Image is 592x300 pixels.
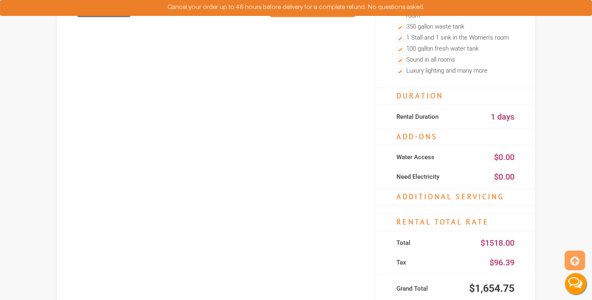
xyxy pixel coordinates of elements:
button: Live Chat [559,267,592,300]
div: $1518.00 [456,235,515,251]
li: 350 gallon waste tank [396,22,514,33]
li: 1 Stall and 1 sink in the Women's room [396,33,514,44]
div: Grand Total [396,281,456,296]
div: 1 days [456,109,515,124]
h4: RENTAL Total RATE [376,214,535,231]
li: Luxury lighting and many more [396,66,514,77]
div: Need Electricity [396,169,456,184]
h4: Duration [376,88,535,105]
h4: Add-Ons [376,129,535,146]
div: Water Access [396,149,456,165]
li: 100 gallon fresh water tank [396,44,514,55]
div: $1,654.75 [456,281,515,296]
div: $96.39 [456,255,515,270]
h4: Additional Servicing [376,189,535,206]
div: Rental Duration [396,109,456,124]
div: $0.00 [456,169,515,184]
div: Total [396,235,456,251]
li: Sound in all rooms [396,55,514,66]
div: Tax [396,255,456,270]
div: $0.00 [456,149,515,165]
